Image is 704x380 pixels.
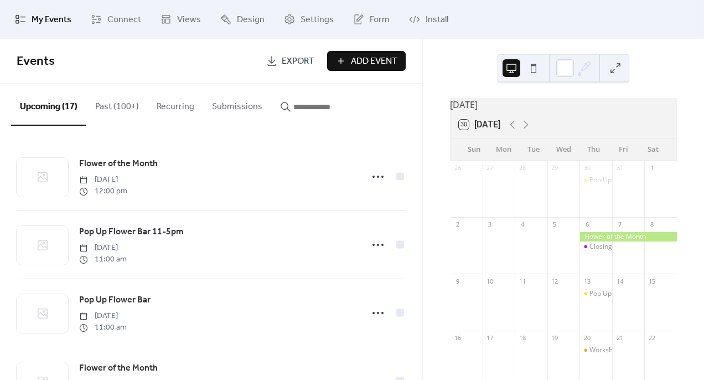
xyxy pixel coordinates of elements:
[579,346,612,355] div: Workshop - Design With Gratitude - Thanksgiving Floral Arranging
[519,138,548,161] div: Tue
[551,277,559,285] div: 12
[648,334,656,342] div: 22
[551,220,559,229] div: 5
[518,334,526,342] div: 18
[486,220,494,229] div: 3
[79,186,127,197] span: 12:00 pm
[79,310,127,322] span: [DATE]
[486,334,494,342] div: 17
[79,361,158,376] a: Flower of the Month
[583,277,591,285] div: 13
[589,176,646,185] div: Pop Up Flower Bar
[518,220,526,229] div: 4
[486,277,494,285] div: 10
[589,289,646,299] div: Pop Up Flower Bar
[579,242,612,251] div: Closing Early for Team Building Event
[583,164,591,172] div: 30
[453,334,462,342] div: 16
[79,157,158,171] span: Flower of the Month
[551,164,559,172] div: 29
[648,277,656,285] div: 15
[608,138,638,161] div: Fri
[203,84,271,125] button: Submissions
[579,232,677,242] div: Flower of the Month
[327,51,406,71] button: Add Event
[148,84,203,125] button: Recurring
[459,138,489,161] div: Sun
[282,55,314,68] span: Export
[370,13,390,27] span: Form
[615,164,624,172] div: 31
[578,138,608,161] div: Thu
[518,164,526,172] div: 28
[79,322,127,333] span: 11:00 am
[301,13,334,27] span: Settings
[648,164,656,172] div: 1
[579,289,612,299] div: Pop Up Flower Bar
[79,254,127,265] span: 11:00 am
[17,49,55,74] span: Events
[258,51,323,71] a: Export
[79,225,184,239] a: Pop Up Flower Bar 11-5pm
[548,138,578,161] div: Wed
[32,13,71,27] span: My Events
[237,13,265,27] span: Design
[453,277,462,285] div: 9
[79,174,127,186] span: [DATE]
[11,84,86,126] button: Upcoming (17)
[7,4,80,34] a: My Events
[79,242,127,254] span: [DATE]
[453,220,462,229] div: 2
[276,4,342,34] a: Settings
[86,84,148,125] button: Past (100+)
[212,4,273,34] a: Design
[455,117,504,132] button: 30[DATE]
[615,277,624,285] div: 14
[489,138,519,161] div: Mon
[579,176,612,185] div: Pop Up Flower Bar
[401,4,457,34] a: Install
[583,220,591,229] div: 6
[79,293,151,307] a: Pop Up Flower Bar
[518,277,526,285] div: 11
[351,55,397,68] span: Add Event
[82,4,149,34] a: Connect
[648,220,656,229] div: 8
[79,157,158,171] a: Flower of the Month
[107,13,141,27] span: Connect
[615,220,624,229] div: 7
[426,13,448,27] span: Install
[583,334,591,342] div: 20
[152,4,209,34] a: Views
[345,4,398,34] a: Form
[453,164,462,172] div: 26
[638,138,668,161] div: Sat
[486,164,494,172] div: 27
[450,98,677,111] div: [DATE]
[551,334,559,342] div: 19
[177,13,201,27] span: Views
[615,334,624,342] div: 21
